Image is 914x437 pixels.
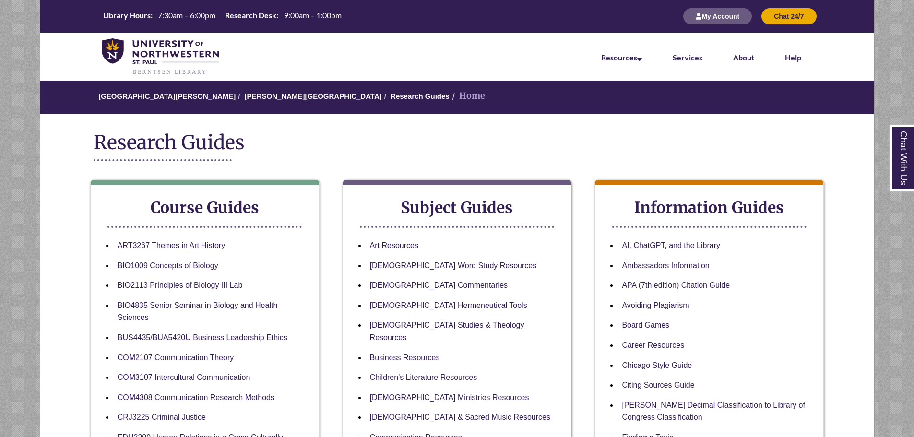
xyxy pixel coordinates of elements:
a: My Account [683,12,752,20]
a: [DEMOGRAPHIC_DATA] & Sacred Music Resources [370,413,550,421]
a: Ambassadors Information [622,261,709,270]
strong: Information Guides [634,198,784,217]
a: CRJ3225 Criminal Justice [118,413,206,421]
a: Avoiding Plagiarism [622,301,689,309]
strong: Course Guides [151,198,259,217]
a: APA (7th edition) Citation Guide [622,281,730,289]
a: AI, ChatGPT, and the Library [622,241,720,249]
strong: Subject Guides [401,198,513,217]
a: Art Resources [370,241,418,249]
a: About [733,53,754,62]
a: Help [785,53,801,62]
th: Research Desk: [221,10,280,21]
a: [DEMOGRAPHIC_DATA] Ministries Resources [370,393,529,402]
a: [PERSON_NAME][GEOGRAPHIC_DATA] [245,92,382,100]
span: 7:30am – 6:00pm [158,11,215,20]
a: Hours Today [99,10,345,23]
a: [GEOGRAPHIC_DATA][PERSON_NAME] [98,92,236,100]
a: BIO2113 Principles of Biology III Lab [118,281,243,289]
a: COM4308 Communication Research Methods [118,393,274,402]
a: Resources [601,53,642,62]
a: BIO4835 Senior Seminar in Biology and Health Sciences [118,301,278,322]
a: Board Games [622,321,669,329]
th: Library Hours: [99,10,154,21]
a: [PERSON_NAME] Decimal Classification to Library of Congress Classification [622,401,805,422]
a: BUS4435/BUA5420U Business Leadership Ethics [118,333,287,342]
a: Research Guides [391,92,450,100]
span: Research Guides [94,130,245,154]
table: Hours Today [99,10,345,22]
a: Career Resources [622,341,684,349]
a: Services [673,53,702,62]
a: BIO1009 Concepts of Biology [118,261,218,270]
a: [DEMOGRAPHIC_DATA] Studies & Theology Resources [370,321,524,342]
a: [DEMOGRAPHIC_DATA] Commentaries [370,281,508,289]
a: [DEMOGRAPHIC_DATA] Hermeneutical Tools [370,301,527,309]
a: Citing Sources Guide [622,381,694,389]
li: Home [450,89,485,103]
button: My Account [683,8,752,24]
a: Business Resources [370,354,440,362]
span: 9:00am – 1:00pm [284,11,342,20]
img: UNWSP Library Logo [102,38,219,76]
a: COM3107 Intercultural Communication [118,373,250,381]
a: [DEMOGRAPHIC_DATA] Word Study Resources [370,261,537,270]
a: Chat 24/7 [761,12,816,20]
a: ART3267 Themes in Art History [118,241,225,249]
a: COM2107 Communication Theory [118,354,234,362]
a: Children's Literature Resources [370,373,477,381]
button: Chat 24/7 [761,8,816,24]
a: Chicago Style Guide [622,361,692,369]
